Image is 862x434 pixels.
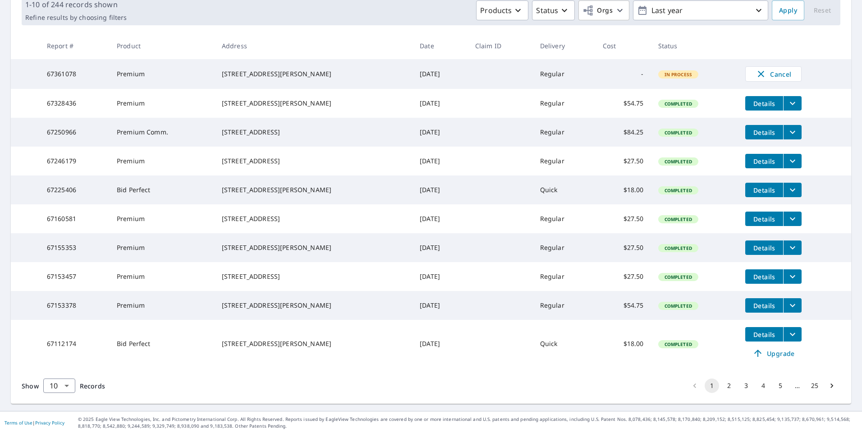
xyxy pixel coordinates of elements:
[783,298,802,313] button: filesDropdownBtn-67153378
[751,128,778,137] span: Details
[413,118,468,147] td: [DATE]
[745,240,783,255] button: detailsBtn-67155353
[783,240,802,255] button: filesDropdownBtn-67155353
[745,154,783,168] button: detailsBtn-67246179
[779,5,797,16] span: Apply
[25,14,127,22] p: Refine results by choosing filters
[783,212,802,226] button: filesDropdownBtn-67160581
[222,301,405,310] div: [STREET_ADDRESS][PERSON_NAME]
[745,66,802,82] button: Cancel
[751,330,778,339] span: Details
[659,101,697,107] span: Completed
[40,89,110,118] td: 67328436
[222,339,405,348] div: [STREET_ADDRESS][PERSON_NAME]
[43,373,75,398] div: 10
[532,0,575,20] button: Status
[659,274,697,280] span: Completed
[659,158,697,165] span: Completed
[35,420,64,426] a: Privacy Policy
[596,175,651,204] td: $18.00
[110,89,215,118] td: Premium
[751,99,778,108] span: Details
[751,348,796,359] span: Upgrade
[659,129,697,136] span: Completed
[686,379,840,393] nav: pagination navigation
[110,204,215,233] td: Premium
[705,379,719,393] button: page 1
[80,382,105,390] span: Records
[783,183,802,197] button: filesDropdownBtn-67225406
[468,32,533,59] th: Claim ID
[533,118,596,147] td: Regular
[745,125,783,139] button: detailsBtn-67250966
[596,262,651,291] td: $27.50
[751,272,778,281] span: Details
[413,147,468,175] td: [DATE]
[40,320,110,368] td: 67112174
[745,183,783,197] button: detailsBtn-67225406
[755,69,792,79] span: Cancel
[596,89,651,118] td: $54.75
[40,147,110,175] td: 67246179
[40,262,110,291] td: 67153457
[222,243,405,252] div: [STREET_ADDRESS][PERSON_NAME]
[659,245,697,251] span: Completed
[533,32,596,59] th: Delivery
[659,71,698,78] span: In Process
[659,341,697,347] span: Completed
[222,157,405,166] div: [STREET_ADDRESS]
[722,379,736,393] button: Go to page 2
[536,5,558,16] p: Status
[40,291,110,320] td: 67153378
[533,291,596,320] td: Regular
[533,89,596,118] td: Regular
[756,379,770,393] button: Go to page 4
[110,118,215,147] td: Premium Comm.
[648,3,753,18] p: Last year
[40,32,110,59] th: Report #
[659,303,697,309] span: Completed
[596,233,651,262] td: $27.50
[533,233,596,262] td: Regular
[582,5,613,16] span: Orgs
[78,416,857,429] p: © 2025 Eagle View Technologies, Inc. and Pictometry International Corp. All Rights Reserved. Repo...
[783,327,802,342] button: filesDropdownBtn-67112174
[596,320,651,368] td: $18.00
[413,291,468,320] td: [DATE]
[745,269,783,284] button: detailsBtn-67153457
[772,0,804,20] button: Apply
[651,32,738,59] th: Status
[745,96,783,111] button: detailsBtn-67328436
[807,379,822,393] button: Go to page 25
[633,0,768,20] button: Last year
[659,216,697,222] span: Completed
[751,157,778,166] span: Details
[825,379,839,393] button: Go to next page
[596,32,651,59] th: Cost
[533,59,596,89] td: Regular
[659,187,697,194] span: Completed
[5,420,32,426] a: Terms of Use
[751,186,778,194] span: Details
[110,147,215,175] td: Premium
[110,233,215,262] td: Premium
[533,320,596,368] td: Quick
[110,262,215,291] td: Premium
[476,0,528,20] button: Products
[745,212,783,226] button: detailsBtn-67160581
[110,320,215,368] td: Bid Perfect
[110,59,215,89] td: Premium
[413,89,468,118] td: [DATE]
[480,5,512,16] p: Products
[40,233,110,262] td: 67155353
[413,233,468,262] td: [DATE]
[5,420,64,425] p: |
[413,32,468,59] th: Date
[745,346,802,360] a: Upgrade
[222,272,405,281] div: [STREET_ADDRESS]
[596,59,651,89] td: -
[783,125,802,139] button: filesDropdownBtn-67250966
[596,204,651,233] td: $27.50
[596,147,651,175] td: $27.50
[40,204,110,233] td: 67160581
